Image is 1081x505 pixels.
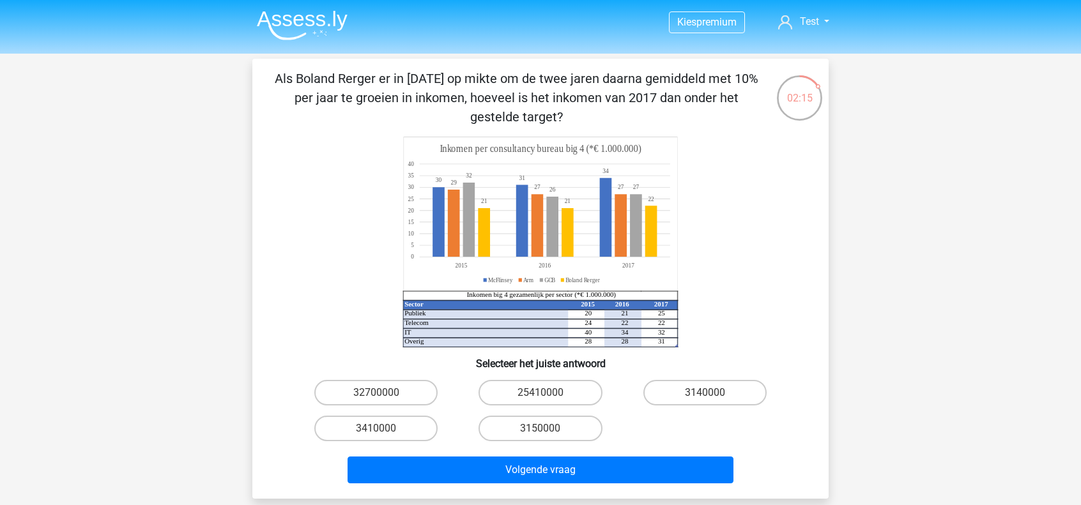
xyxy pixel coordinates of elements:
[565,276,601,283] tspan: Boland Rerger
[404,300,424,308] tspan: Sector
[658,328,665,336] tspan: 32
[488,276,513,283] tspan: McFlinsey
[585,309,592,317] tspan: 20
[466,172,472,179] tspan: 32
[622,309,629,317] tspan: 21
[549,186,556,193] tspan: 26
[481,197,571,205] tspan: 2121
[602,167,609,175] tspan: 34
[408,195,414,202] tspan: 25
[658,337,665,345] tspan: 31
[534,183,624,191] tspan: 2727
[776,74,824,106] div: 02:15
[658,319,665,326] tspan: 22
[523,276,533,283] tspan: Arm
[654,300,668,308] tspan: 2017
[408,218,414,226] tspan: 15
[451,179,457,186] tspan: 29
[436,176,442,184] tspan: 30
[408,183,414,191] tspan: 30
[273,69,760,126] p: Als Boland Rerger er in [DATE] op mikte om de twee jaren daarna gemiddeld met 10% per jaar te gro...
[648,195,654,202] tspan: 22
[696,16,737,28] span: premium
[633,183,640,191] tspan: 27
[408,230,414,237] tspan: 10
[479,416,602,441] label: 3150000
[411,241,414,249] tspan: 5
[404,319,429,326] tspan: Telecom
[643,380,767,405] label: 3140000
[622,328,629,336] tspan: 34
[544,276,556,283] tspan: GCB
[348,456,734,483] button: Volgende vraag
[677,16,696,28] span: Kies
[456,262,634,269] tspan: 201520162017
[658,309,665,317] tspan: 25
[467,290,617,299] tspan: Inkomen big 4 gezamenlijk per sector (*€ 1.000.000)
[479,380,602,405] label: 25410000
[519,174,525,182] tspan: 31
[585,319,592,326] tspan: 24
[314,380,438,405] label: 32700000
[585,337,592,345] tspan: 28
[585,328,592,336] tspan: 40
[581,300,595,308] tspan: 2015
[257,10,348,40] img: Assessly
[800,15,819,27] span: Test
[273,347,808,370] h6: Selecteer het juiste antwoord
[408,206,414,214] tspan: 20
[408,160,414,168] tspan: 40
[404,309,426,317] tspan: Publiek
[773,14,834,29] a: Test
[622,337,629,345] tspan: 28
[622,319,629,326] tspan: 22
[411,253,414,260] tspan: 0
[314,416,438,441] label: 3410000
[404,328,411,336] tspan: IT
[615,300,629,308] tspan: 2016
[408,172,414,179] tspan: 35
[670,13,744,31] a: Kiespremium
[440,143,641,155] tspan: Inkomen per consultancy bureau big 4 (*€ 1.000.000)
[404,337,424,345] tspan: Overig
